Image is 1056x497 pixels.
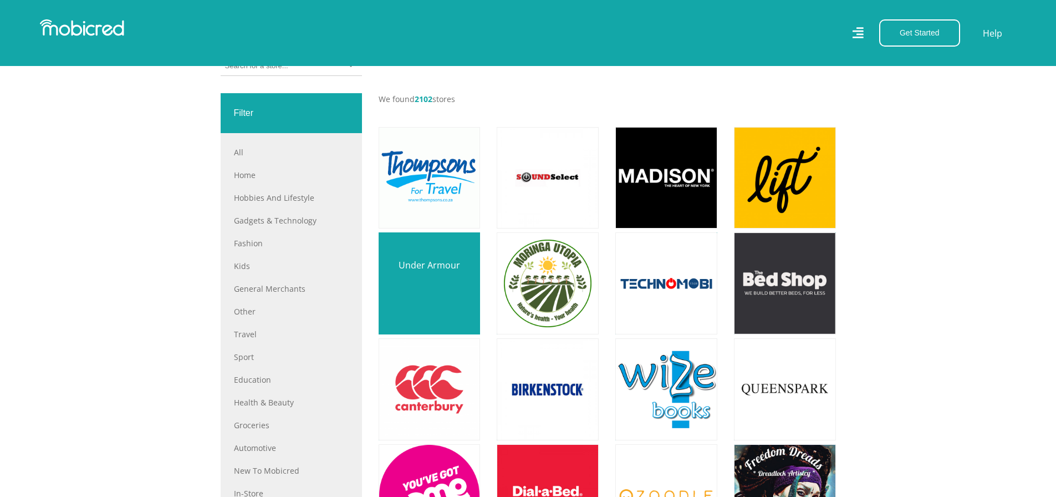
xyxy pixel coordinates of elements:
a: Travel [234,328,349,340]
a: Sport [234,351,349,363]
p: We found stores [379,93,836,105]
a: Hobbies and Lifestyle [234,192,349,204]
a: Health & Beauty [234,397,349,408]
a: All [234,146,349,158]
a: Kids [234,260,349,272]
a: Automotive [234,442,349,454]
a: New to Mobicred [234,465,349,476]
a: Fashion [234,237,349,249]
a: Home [234,169,349,181]
img: Mobicred [40,19,124,36]
a: General Merchants [234,283,349,295]
a: Education [234,374,349,386]
a: Gadgets & Technology [234,215,349,226]
a: Other [234,306,349,317]
div: Filter [221,93,362,133]
button: Get Started [879,19,960,47]
span: 2102 [415,94,432,104]
a: Groceries [234,419,349,431]
a: Help [982,26,1003,40]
